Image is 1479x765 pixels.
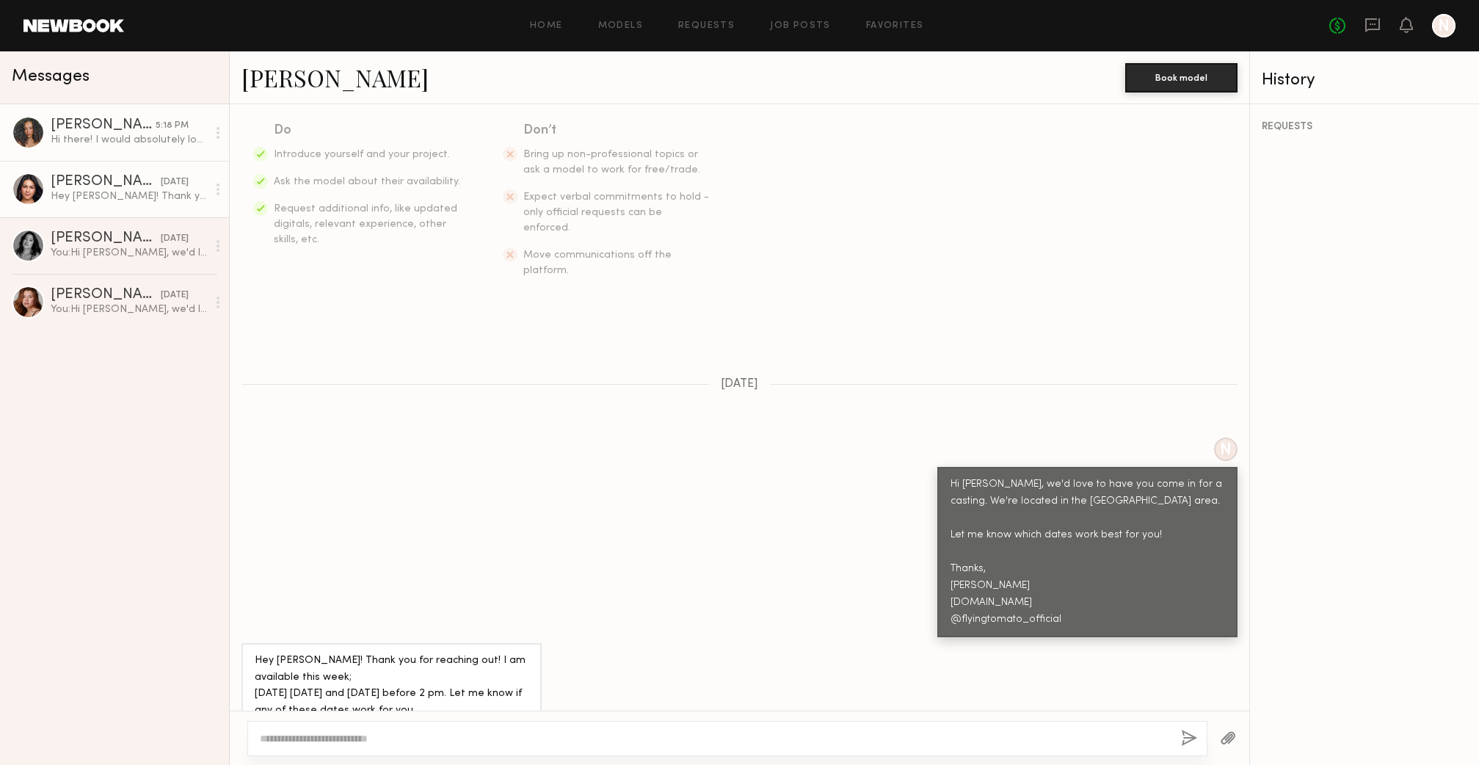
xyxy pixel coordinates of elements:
div: Hey [PERSON_NAME]! Thank you for reaching out! I am available this week; [DATE] [DATE] and [DATE]... [51,189,207,203]
span: Expect verbal commitments to hold - only official requests can be enforced. [523,192,709,233]
span: Introduce yourself and your project. [274,150,450,159]
a: Favorites [866,21,924,31]
button: Book model [1125,63,1238,93]
div: Don’t [523,120,711,141]
div: [PERSON_NAME] [51,175,161,189]
div: 5:18 PM [156,119,189,133]
div: REQUESTS [1262,122,1467,132]
span: Bring up non-professional topics or ask a model to work for free/trade. [523,150,700,175]
a: Requests [678,21,735,31]
span: Request additional info, like updated digitals, relevant experience, other skills, etc. [274,204,457,244]
div: Do [274,120,462,141]
div: [PERSON_NAME] [51,288,161,302]
div: Hi [PERSON_NAME], we'd love to have you come in for a casting. We're located in the [GEOGRAPHIC_D... [951,476,1224,628]
div: [DATE] [161,232,189,246]
div: Hey [PERSON_NAME]! Thank you for reaching out! I am available this week; [DATE] [DATE] and [DATE]... [255,653,528,720]
a: Book model [1125,70,1238,83]
a: Home [530,21,563,31]
a: [PERSON_NAME] [241,62,429,93]
div: [DATE] [161,289,189,302]
div: [PERSON_NAME] [51,118,156,133]
div: [PERSON_NAME] [51,231,161,246]
div: You: Hi [PERSON_NAME], we'd love to have you come in for a casting. We're located in the [GEOGRAP... [51,302,207,316]
div: Hi there! I would absolutely love to come by! Would [DATE] or [DATE] work? I’m free anytime [DATE... [51,133,207,147]
div: History [1262,72,1467,89]
span: Messages [12,68,90,85]
span: [DATE] [721,378,758,391]
a: Models [598,21,643,31]
span: Ask the model about their availability. [274,177,460,186]
span: Move communications off the platform. [523,250,672,275]
a: N [1432,14,1456,37]
div: [DATE] [161,175,189,189]
div: You: Hi [PERSON_NAME], we'd love to have you come in for a casting. We're located in the [GEOGRAP... [51,246,207,260]
a: Job Posts [770,21,831,31]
